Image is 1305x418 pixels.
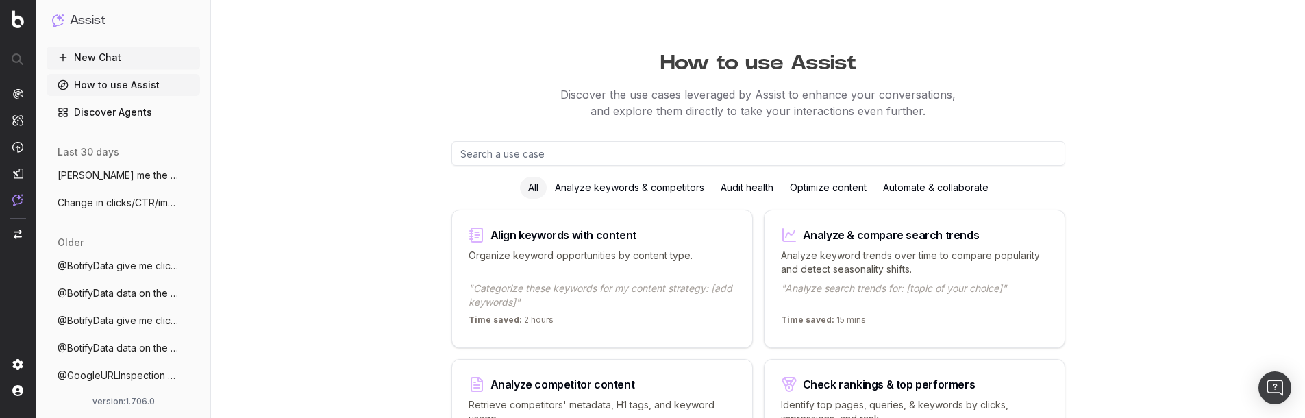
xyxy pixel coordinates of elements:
[58,341,178,355] span: @BotifyData data on the clicks and impre
[58,236,84,249] span: older
[782,177,875,199] div: Optimize content
[14,230,22,239] img: Switch project
[47,47,200,69] button: New Chat
[47,282,200,304] button: @BotifyData data on the clicks and impre
[47,101,200,123] a: Discover Agents
[12,88,23,99] img: Analytics
[12,194,23,206] img: Assist
[47,365,200,386] button: @GoogleURLInspection [URL]
[47,192,200,214] button: Change in clicks/CTR/impressions over la
[875,177,997,199] div: Automate & collaborate
[232,86,1284,119] p: Discover the use cases leveraged by Assist to enhance your conversations, and explore them direct...
[451,141,1065,166] input: Search a use case
[469,249,736,276] p: Organize keyword opportunities by content type.
[12,359,23,370] img: Setting
[12,114,23,126] img: Intelligence
[58,259,178,273] span: @BotifyData give me click by url last se
[520,177,547,199] div: All
[490,230,636,241] div: Align keywords with content
[12,10,24,28] img: Botify logo
[781,249,1048,276] p: Analyze keyword trends over time to compare popularity and detect seasonality shifts.
[12,168,23,179] img: Studio
[52,11,195,30] button: Assist
[232,44,1284,75] h1: How to use Assist
[469,315,522,325] span: Time saved:
[58,169,178,182] span: [PERSON_NAME] me the clicks for tghe last 3 days
[47,164,200,186] button: [PERSON_NAME] me the clicks for tghe last 3 days
[47,255,200,277] button: @BotifyData give me click by url last se
[547,177,712,199] div: Analyze keywords & competitors
[70,11,105,30] h1: Assist
[47,337,200,359] button: @BotifyData data on the clicks and impre
[58,145,119,159] span: last 30 days
[58,314,178,328] span: @BotifyData give me click by day last se
[58,196,178,210] span: Change in clicks/CTR/impressions over la
[52,396,195,407] div: version: 1.706.0
[47,74,200,96] a: How to use Assist
[781,315,866,331] p: 15 mins
[469,282,736,309] p: "Categorize these keywords for my content strategy: [add keywords]"
[58,286,178,300] span: @BotifyData data on the clicks and impre
[803,230,980,241] div: Analyze & compare search trends
[781,315,834,325] span: Time saved:
[781,282,1048,309] p: "Analyze search trends for: [topic of your choice]"
[52,14,64,27] img: Assist
[490,379,635,390] div: Analyze competitor content
[469,315,554,331] p: 2 hours
[47,310,200,332] button: @BotifyData give me click by day last se
[12,385,23,396] img: My account
[712,177,782,199] div: Audit health
[12,141,23,153] img: Activation
[803,379,975,390] div: Check rankings & top performers
[1258,371,1291,404] div: Open Intercom Messenger
[58,369,178,382] span: @GoogleURLInspection [URL]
